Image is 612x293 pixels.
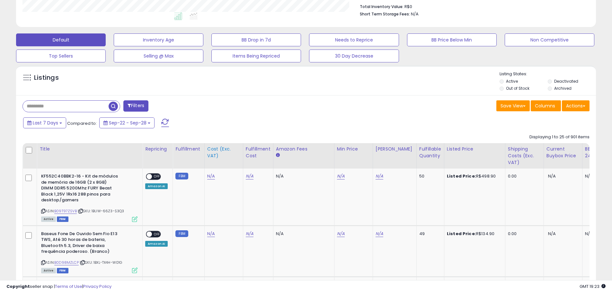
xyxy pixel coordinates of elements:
div: 49 [419,231,439,237]
button: Save View [496,100,530,111]
div: N/A [276,173,329,179]
div: seller snap | | [6,284,111,290]
div: Displaying 1 to 25 of 901 items [529,134,590,140]
span: N/A [411,11,419,17]
a: Privacy Policy [83,283,111,289]
strong: Copyright [6,283,30,289]
button: Filters [123,100,148,112]
div: N/A [585,231,606,237]
a: B09T97ZSVB [54,208,77,214]
li: R$0 [360,2,585,10]
button: Last 7 Days [23,117,66,128]
b: Short Term Storage Fees: [360,11,410,17]
label: Archived [554,86,572,91]
b: Listed Price: [447,173,476,179]
a: N/A [337,173,345,179]
button: Actions [562,100,590,111]
div: Amazon Fees [276,146,332,152]
button: BB Drop in 7d [211,33,301,46]
button: Non Competitive [505,33,594,46]
a: N/A [207,231,215,237]
a: B0D98MZLCP [54,260,79,265]
p: Listing States: [500,71,596,77]
div: Fulfillment Cost [246,146,271,159]
a: N/A [207,173,215,179]
span: 2025-10-6 19:23 GMT [580,283,606,289]
div: Current Buybox Price [546,146,580,159]
div: Shipping Costs (Exc. VAT) [508,146,541,166]
h5: Listings [34,73,59,82]
button: Needs to Reprice [309,33,399,46]
span: FBM [57,216,68,222]
button: Selling @ Max [114,50,203,62]
span: | SKU: 1BUW-66Z3-S3Q3 [78,208,124,214]
div: Amazon AI [145,183,168,189]
span: | SKU: 1BXL-TX4H-W01G [80,260,122,265]
div: 50 [419,173,439,179]
span: OFF [152,231,162,237]
div: BB Share 24h. [585,146,608,159]
button: BB Price Below Min [407,33,497,46]
a: N/A [376,231,383,237]
div: N/A [585,173,606,179]
div: Fulfillment [175,146,201,152]
div: [PERSON_NAME] [376,146,414,152]
button: Items Being Repriced [211,50,301,62]
span: Last 7 Days [33,120,58,126]
span: FBM [57,268,68,273]
span: Sep-22 - Sep-28 [109,120,146,126]
b: Baseus Fone De Ouvido Sem Fio E13 TWS, Até 30 horas de bateria, Bluetooth 5.3, Driver de baixa fr... [41,231,119,256]
div: Min Price [337,146,370,152]
div: Listed Price [447,146,502,152]
div: R$134.90 [447,231,500,237]
a: N/A [246,231,253,237]
small: Amazon Fees. [276,152,280,158]
b: Listed Price: [447,231,476,237]
div: R$498.90 [447,173,500,179]
div: ASIN: [41,173,137,221]
a: N/A [337,231,345,237]
a: N/A [246,173,253,179]
div: Repricing [145,146,170,152]
button: 30 Day Decrease [309,50,399,62]
span: OFF [152,174,162,179]
a: N/A [376,173,383,179]
div: Cost (Exc. VAT) [207,146,240,159]
span: N/A [548,173,556,179]
button: Sep-22 - Sep-28 [99,117,155,128]
label: Active [506,78,518,84]
span: N/A [548,231,556,237]
label: Out of Stock [506,86,529,91]
span: All listings currently available for purchase on Amazon [41,268,56,273]
div: Title [40,146,140,152]
div: Fulfillable Quantity [419,146,441,159]
button: Columns [531,100,561,111]
div: Amazon AI [145,241,168,247]
button: Top Sellers [16,50,106,62]
button: Default [16,33,106,46]
a: Terms of Use [55,283,82,289]
span: Columns [535,103,555,109]
div: N/A [276,231,329,237]
div: 0.00 [508,173,539,179]
small: FBM [175,230,188,237]
span: All listings currently available for purchase on Amazon [41,216,56,222]
label: Deactivated [554,78,578,84]
button: Inventory Age [114,33,203,46]
b: Total Inventory Value: [360,4,404,9]
div: 0.00 [508,231,539,237]
div: ASIN: [41,231,137,273]
small: FBM [175,173,188,179]
b: KF552C40BBK2-16 - Kit de módulos de memória de 16GB (2 x 8GB) DIMM DDR5 5200Mhz FURY Beast Black ... [41,173,119,205]
span: Compared to: [67,120,97,126]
